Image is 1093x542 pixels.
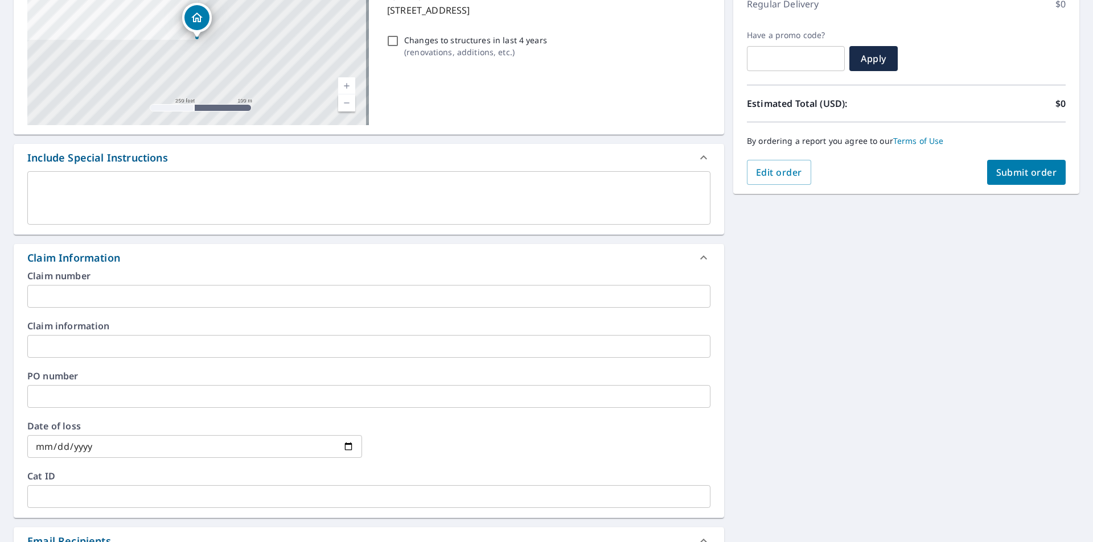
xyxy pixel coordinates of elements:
[987,160,1066,185] button: Submit order
[338,94,355,111] a: Current Level 17, Zoom Out
[893,135,944,146] a: Terms of Use
[858,52,889,65] span: Apply
[1055,97,1066,110] p: $0
[404,34,547,46] p: Changes to structures in last 4 years
[27,321,710,330] label: Claim information
[338,77,355,94] a: Current Level 17, Zoom In
[27,421,362,431] label: Date of loss
[756,166,802,179] span: Edit order
[182,3,212,38] div: Dropped pin, building 1, Residential property, 103 Clearmeadow Dr Allen, TX 75002
[747,30,845,40] label: Have a promo code?
[27,250,120,266] div: Claim Information
[996,166,1057,179] span: Submit order
[27,471,710,481] label: Cat ID
[27,150,168,166] div: Include Special Instructions
[747,136,1066,146] p: By ordering a report you agree to our
[404,46,547,58] p: ( renovations, additions, etc. )
[747,160,811,185] button: Edit order
[849,46,898,71] button: Apply
[747,97,906,110] p: Estimated Total (USD):
[27,371,710,380] label: PO number
[27,271,710,280] label: Claim number
[14,244,724,271] div: Claim Information
[14,144,724,171] div: Include Special Instructions
[387,3,706,17] p: [STREET_ADDRESS]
